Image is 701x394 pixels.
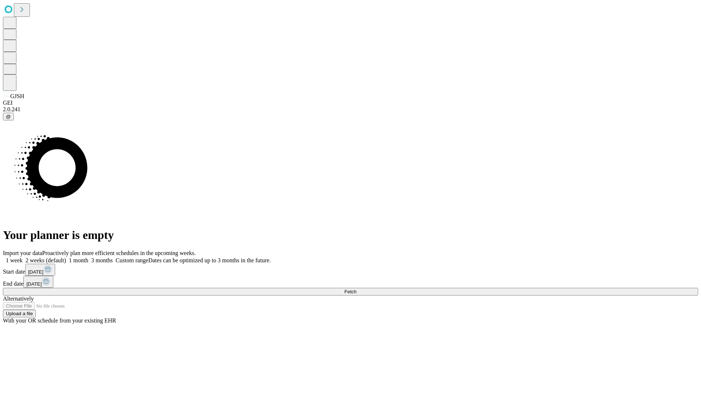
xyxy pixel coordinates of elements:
button: [DATE] [23,276,53,288]
span: GJSH [10,93,24,99]
span: 1 month [69,257,88,263]
button: Upload a file [3,310,36,317]
span: 3 months [91,257,113,263]
button: Fetch [3,288,698,295]
span: Proactively plan more efficient schedules in the upcoming weeks. [42,250,196,256]
span: 2 weeks (default) [26,257,66,263]
span: @ [6,114,11,119]
span: [DATE] [26,281,42,287]
div: Start date [3,264,698,276]
div: 2.0.241 [3,106,698,113]
span: [DATE] [28,269,43,275]
div: End date [3,276,698,288]
button: [DATE] [25,264,55,276]
span: Alternatively [3,295,34,302]
span: Dates can be optimized up to 3 months in the future. [148,257,271,263]
span: Custom range [116,257,148,263]
span: 1 week [6,257,23,263]
span: With your OR schedule from your existing EHR [3,317,116,324]
h1: Your planner is empty [3,228,698,242]
span: Fetch [344,289,356,294]
div: GEI [3,100,698,106]
span: Import your data [3,250,42,256]
button: @ [3,113,14,120]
